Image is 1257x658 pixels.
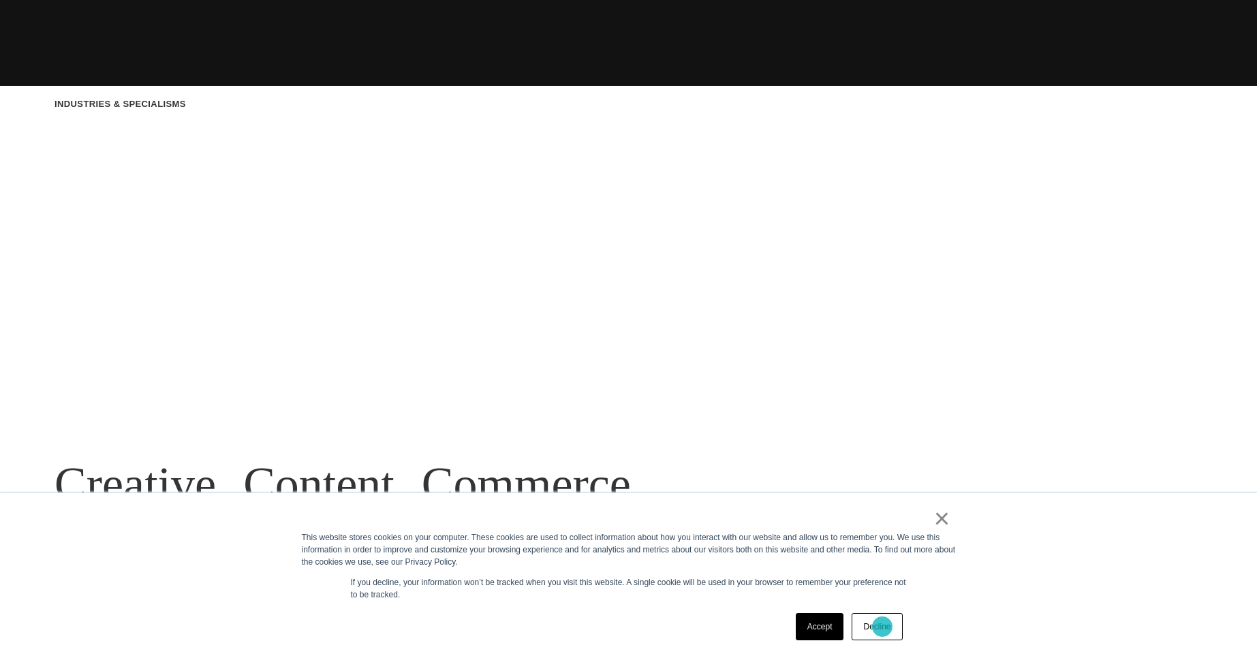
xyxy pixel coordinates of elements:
[406,458,418,510] span: ,
[796,613,844,640] a: Accept
[243,458,394,510] a: Content
[422,458,631,510] a: Commerce
[934,512,950,524] a: ×
[351,576,907,601] p: If you decline, your information won’t be tracked when you visit this website. A single cookie wi...
[55,97,186,111] div: Industries & Specialisms
[302,531,956,568] div: This website stores cookies on your computer. These cookies are used to collect information about...
[228,458,240,510] span: ,
[852,613,902,640] a: Decline
[55,458,216,510] a: Creative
